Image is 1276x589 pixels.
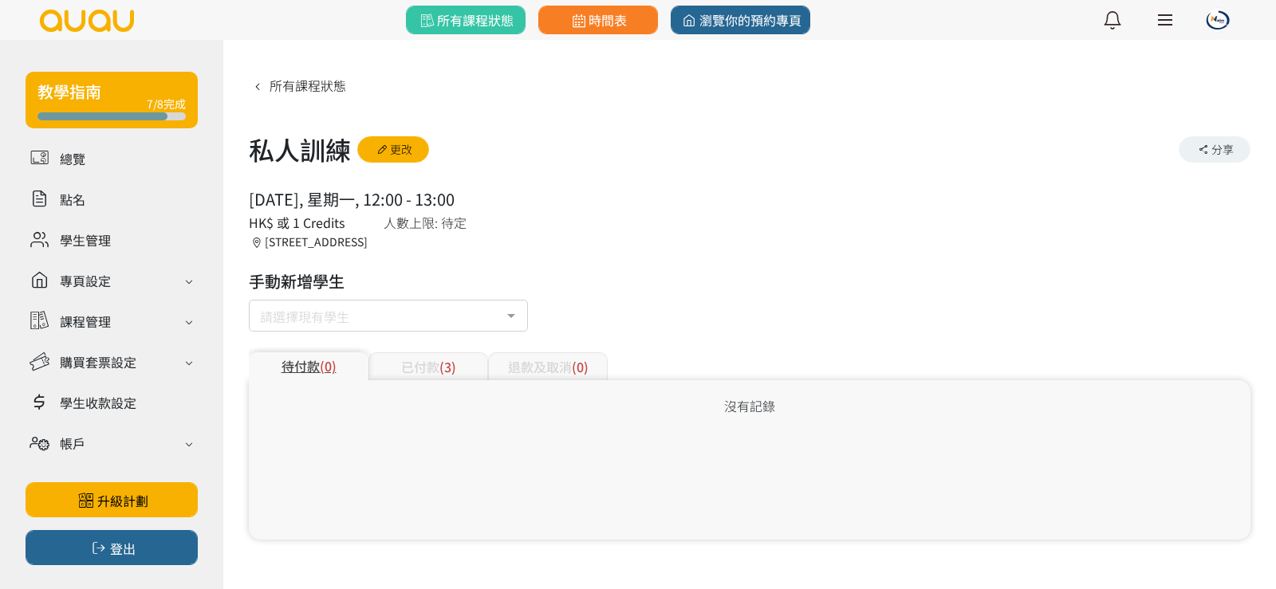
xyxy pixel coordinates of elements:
[265,396,1235,415] div: 沒有記錄
[26,482,198,517] a: 升級計劃
[406,6,526,34] a: 所有課程狀態
[249,213,368,232] div: HK$ 或 1 Credits
[569,10,627,29] span: 時間表
[38,10,136,32] img: logo.svg
[439,357,456,376] span: (3)
[60,271,111,290] div: 專頁設定
[368,352,488,380] div: 已付款
[260,308,517,324] div: 請選擇現有學生
[384,213,467,232] div: 人數上限: 待定
[1179,136,1250,163] div: 分享
[26,530,198,565] button: 登出
[488,352,608,380] div: 退款及取消
[671,6,810,34] a: 瀏覽你的預約專頁
[60,434,85,453] div: 帳戶
[249,234,368,250] div: [STREET_ADDRESS]
[60,312,111,331] div: 課程管理
[320,356,337,375] span: (0)
[60,352,136,371] div: 購買套票設定
[249,269,528,293] h3: 手動新增學生
[249,130,351,168] h1: 私人訓練
[417,10,514,29] span: 所有課程狀態
[679,10,801,29] span: 瀏覽你的預約專頁
[249,187,467,211] div: [DATE], 星期一, 12:00 - 13:00
[357,136,429,163] a: 更改
[572,357,589,376] span: (0)
[538,6,658,34] a: 時間表
[249,352,368,380] div: 待付款
[270,76,346,95] span: 所有課程狀態
[249,76,346,95] a: 所有課程狀態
